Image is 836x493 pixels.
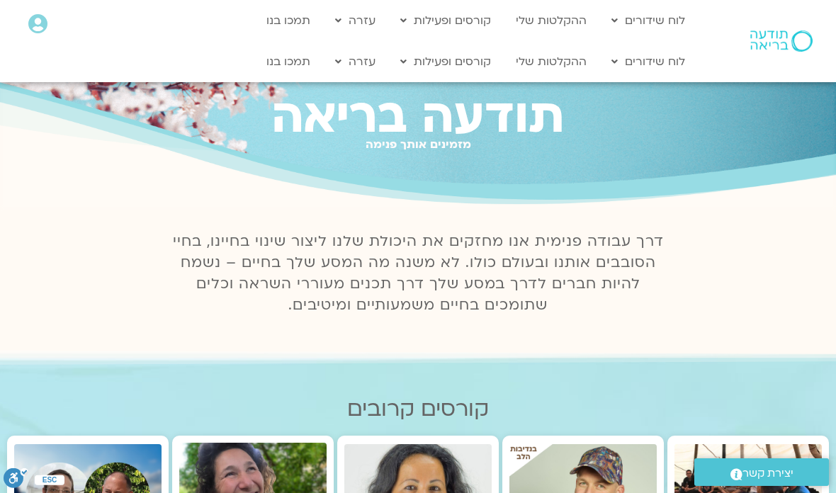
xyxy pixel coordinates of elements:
[328,48,383,75] a: עזרה
[259,48,317,75] a: תמכו בנו
[259,7,317,34] a: תמכו בנו
[750,30,813,52] img: תודעה בריאה
[509,7,594,34] a: ההקלטות שלי
[164,231,672,316] p: דרך עבודה פנימית אנו מחזקים את היכולת שלנו ליצור שינוי בחיינו, בחיי הסובבים אותנו ובעולם כולו. לא...
[604,7,692,34] a: לוח שידורים
[7,397,829,421] h2: קורסים קרובים
[694,458,829,486] a: יצירת קשר
[604,48,692,75] a: לוח שידורים
[393,48,498,75] a: קורסים ופעילות
[509,48,594,75] a: ההקלטות שלי
[328,7,383,34] a: עזרה
[742,464,793,483] span: יצירת קשר
[393,7,498,34] a: קורסים ופעילות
